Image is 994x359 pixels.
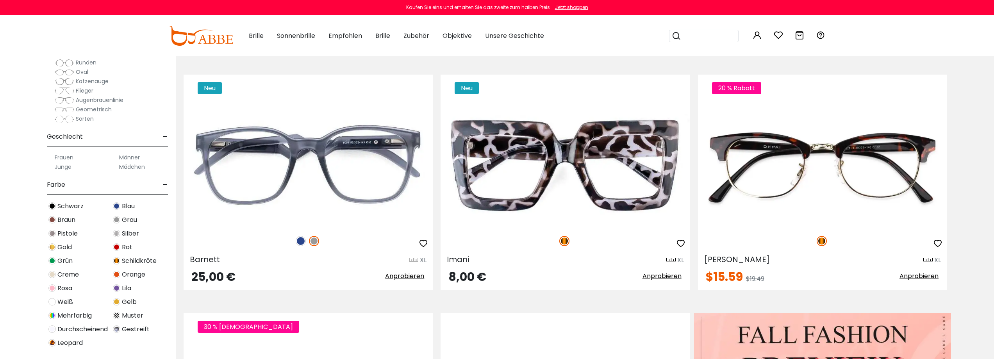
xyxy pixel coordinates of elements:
[204,84,216,93] font: Neu
[441,103,690,227] img: Tortoise Imani – Kunststoff, universelle Brückenpassform
[55,96,74,104] img: Browline.png
[447,254,469,265] font: Imani
[57,215,75,224] font: Braun
[698,103,947,227] img: Tortoise Aidan – TR, verstellbare Nasenpads
[328,31,362,40] font: Empfohlen
[443,31,472,40] font: Objektive
[48,243,56,251] img: Gold
[119,163,145,171] font: Mädchen
[923,257,933,263] img: Größenlineal
[57,297,73,306] font: Weiß
[640,271,684,281] button: Anprobieren
[48,284,56,292] img: Rosa
[57,256,73,265] font: Grün
[113,257,120,264] img: Schildkröte
[403,31,429,40] font: Zubehör
[57,325,108,334] font: Durchscheinend
[76,105,112,113] font: Geometrisch
[551,4,588,11] a: Jetzt shoppen
[57,202,84,211] font: Schwarz
[718,84,755,93] font: 20 % Rabatt
[113,230,120,237] img: Silber
[55,154,73,161] font: Frauen
[642,271,682,280] font: Anprobieren
[57,284,72,293] font: Rosa
[666,257,676,263] img: Größenlineal
[55,87,74,95] img: Aviator.png
[48,271,56,278] img: Creme
[47,180,65,189] font: Farbe
[899,271,939,280] font: Anprobieren
[122,229,139,238] font: Silber
[122,297,137,306] font: Gelb
[122,270,145,279] font: Orange
[277,31,315,40] font: Sonnenbrille
[113,298,120,305] img: Gelb
[706,268,743,285] font: $15.59
[191,268,236,285] font: 25,00 €
[76,96,123,104] font: Augenbrauenlinie
[48,216,56,223] img: Braun
[677,255,684,264] font: XL
[76,115,94,123] font: Sorten
[385,271,424,280] font: Anprobieren
[817,236,827,246] img: Schildkröte
[113,271,120,278] img: Orange
[113,216,120,223] img: Grau
[55,115,74,123] img: Varieties.png
[461,84,473,93] font: Neu
[163,130,168,143] font: -
[204,322,293,331] font: 30 % [DEMOGRAPHIC_DATA]
[47,132,83,141] font: Geschlecht
[184,103,433,227] img: Gray Barnett – TR, universelle Brückenpassform
[122,215,137,224] font: Grau
[57,338,83,347] font: Leopard
[55,78,74,86] img: Cat-Eye.png
[406,4,550,11] font: Kaufen Sie eins und erhalten Sie das zweite zum halben Preis
[55,106,74,114] img: Geometric.png
[122,202,135,211] font: Blau
[122,284,131,293] font: Lila
[48,257,56,264] img: Grün
[76,77,109,85] font: Katzenauge
[296,236,306,246] img: Blau
[934,255,941,264] font: XL
[55,68,74,76] img: Oval.png
[746,274,764,283] font: $19.49
[76,59,96,66] font: Runden
[163,178,168,191] font: -
[113,284,120,292] img: Lila
[113,325,120,333] img: Gestreift
[559,236,569,246] img: Schildkröte
[383,271,427,281] button: Anprobieren
[897,271,941,281] button: Anprobieren
[122,311,143,320] font: Muster
[555,4,588,11] font: Jetzt shoppen
[48,339,56,346] img: Leopard
[420,255,427,264] font: XL
[48,298,56,305] img: Weiß
[113,243,120,251] img: Rot
[57,270,79,279] font: Creme
[48,325,56,333] img: Durchscheinend
[448,268,486,285] font: 8,00 €
[48,312,56,319] img: Mehrfarbig
[57,311,92,320] font: Mehrfarbig
[57,243,72,252] font: Gold
[55,59,74,67] img: Round.png
[704,254,770,265] font: [PERSON_NAME]
[48,202,56,210] img: Schwarz
[485,31,544,40] font: Unsere Geschichte
[122,256,157,265] font: Schildkröte
[190,254,220,265] font: Barnett
[76,87,93,95] font: Flieger
[375,31,390,40] font: Brille
[113,202,120,210] img: Blau
[113,312,120,319] img: Muster
[249,31,264,40] font: Brille
[309,236,319,246] img: Grau
[76,68,88,76] font: Oval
